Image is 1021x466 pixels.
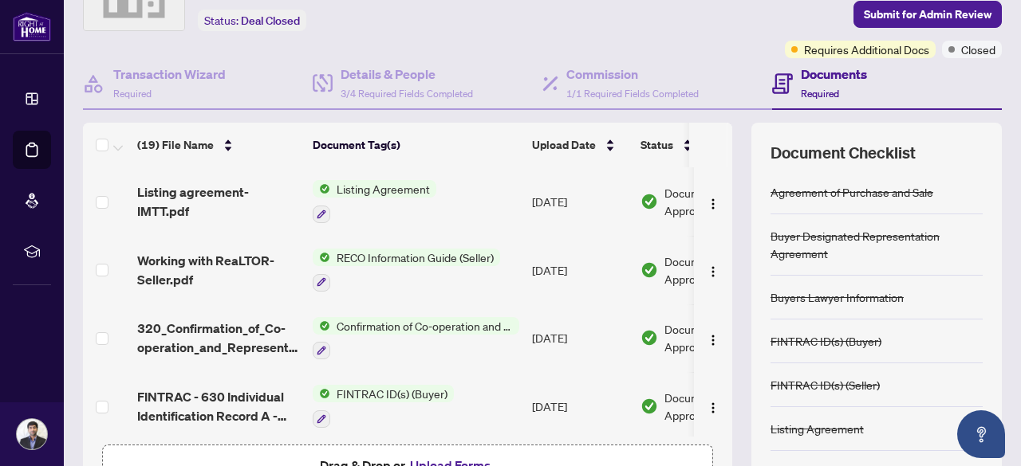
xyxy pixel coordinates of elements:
span: Document Approved [664,320,763,355]
span: 3/4 Required Fields Completed [341,88,473,100]
span: FINTRAC - 630 Individual Identification Record A - PropTx-OREA_[DATE] 08_33_57.pdf [137,387,300,425]
span: (19) File Name [137,136,214,154]
th: Document Tag(s) [306,123,526,167]
div: Agreement of Purchase and Sale [771,183,933,201]
th: Status [634,123,770,167]
span: FINTRAC ID(s) (Buyer) [330,385,454,402]
button: Status IconListing Agreement [313,180,436,223]
img: Document Status [641,329,658,347]
span: Document Approved [664,389,763,424]
div: Listing Agreement [771,420,864,437]
h4: Details & People [341,65,473,84]
span: Working with ReaLTOR-Seller.pdf [137,251,300,289]
img: Status Icon [313,385,330,402]
button: Status IconConfirmation of Co-operation and Representation—Buyer/Seller [313,317,519,360]
td: [DATE] [526,167,634,236]
span: Document Approved [664,184,763,219]
img: Profile Icon [17,419,47,449]
button: Logo [700,257,726,283]
button: Open asap [957,410,1005,458]
span: Confirmation of Co-operation and Representation—Buyer/Seller [330,317,519,335]
img: Status Icon [313,249,330,266]
img: Document Status [641,261,658,279]
img: Status Icon [313,317,330,335]
span: Listing agreement-IMTT.pdf [137,182,300,221]
h4: Documents [801,65,867,84]
span: Deal Closed [241,14,300,28]
img: logo [13,12,51,41]
h4: Transaction Wizard [113,65,226,84]
img: Logo [707,334,719,347]
span: Required [801,88,839,100]
img: Logo [707,198,719,210]
th: (19) File Name [131,123,306,167]
td: [DATE] [526,372,634,441]
span: Requires Additional Docs [804,41,929,58]
div: Buyers Lawyer Information [771,288,904,306]
h4: Commission [566,65,699,84]
button: Status IconFINTRAC ID(s) (Buyer) [313,385,454,428]
img: Document Status [641,193,658,210]
button: Logo [700,189,726,214]
button: Logo [700,394,726,419]
span: 320_Confirmation_of_Co-operation_and_Representation_-_Buyer_Seller_-_PropTx-[PERSON_NAME].pdf [137,319,300,357]
button: Status IconRECO Information Guide (Seller) [313,249,500,292]
img: Logo [707,265,719,278]
span: Closed [961,41,995,58]
span: Submit for Admin Review [864,2,991,27]
span: Upload Date [532,136,596,154]
img: Document Status [641,397,658,415]
span: Document Checklist [771,142,916,164]
img: Status Icon [313,180,330,198]
div: Status: [198,10,306,31]
span: Required [113,88,152,100]
span: RECO Information Guide (Seller) [330,249,500,266]
button: Submit for Admin Review [853,1,1002,28]
div: Buyer Designated Representation Agreement [771,227,983,262]
div: FINTRAC ID(s) (Seller) [771,376,880,394]
span: 1/1 Required Fields Completed [566,88,699,100]
div: FINTRAC ID(s) (Buyer) [771,332,881,350]
span: Status [641,136,673,154]
span: Listing Agreement [330,180,436,198]
img: Logo [707,401,719,414]
button: Logo [700,325,726,350]
td: [DATE] [526,236,634,304]
td: [DATE] [526,304,634,373]
th: Upload Date [526,123,634,167]
span: Document Approved [664,253,763,288]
